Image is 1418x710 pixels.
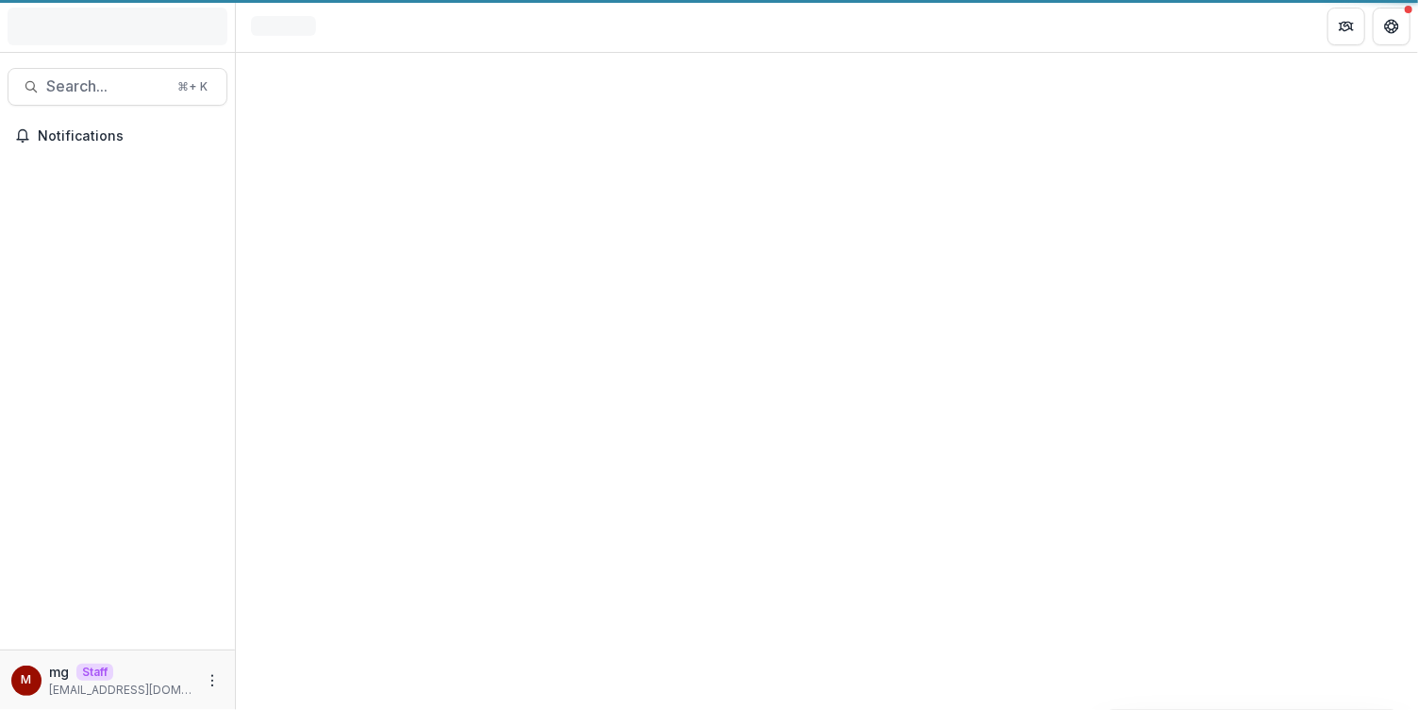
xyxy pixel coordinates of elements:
[38,128,220,144] span: Notifications
[76,664,113,681] p: Staff
[22,674,32,686] div: mg
[243,12,324,40] nav: breadcrumb
[174,76,211,97] div: ⌘ + K
[8,121,227,151] button: Notifications
[46,77,166,95] span: Search...
[49,682,193,699] p: [EMAIL_ADDRESS][DOMAIN_NAME]
[49,662,69,682] p: mg
[8,68,227,106] button: Search...
[1327,8,1365,45] button: Partners
[201,669,224,692] button: More
[1373,8,1410,45] button: Get Help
